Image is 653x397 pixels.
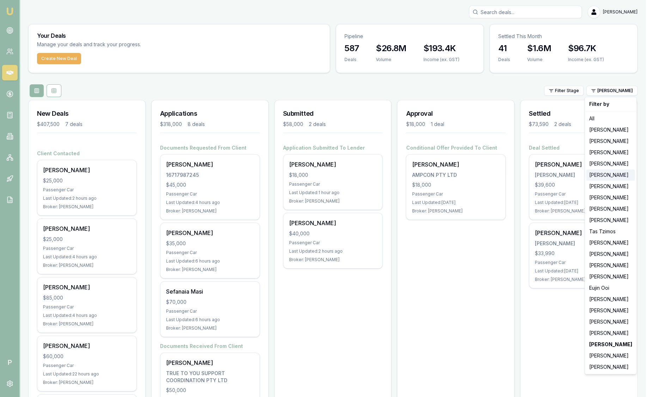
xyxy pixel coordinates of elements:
div: All [586,113,635,124]
strong: [PERSON_NAME] [589,341,632,348]
div: [PERSON_NAME] [586,361,635,373]
div: [PERSON_NAME] [586,147,635,158]
div: [PERSON_NAME] [586,169,635,181]
div: [PERSON_NAME] [586,136,635,147]
div: [PERSON_NAME] [586,260,635,271]
div: [PERSON_NAME] [586,350,635,361]
div: [PERSON_NAME] [586,248,635,260]
div: [PERSON_NAME] [586,192,635,203]
div: [PERSON_NAME] [586,237,635,248]
div: [PERSON_NAME] [586,203,635,215]
div: [PERSON_NAME] [586,294,635,305]
div: Eujin Ooi [586,282,635,294]
div: Tas Tzimos [586,226,635,237]
div: [PERSON_NAME] [586,181,635,192]
div: [PERSON_NAME] [586,215,635,226]
div: [PERSON_NAME] [586,158,635,169]
div: [PERSON_NAME] [586,316,635,327]
div: [PERSON_NAME] [586,305,635,316]
div: Filter by [586,98,635,110]
div: [PERSON_NAME] [586,327,635,339]
div: [PERSON_NAME] [586,271,635,282]
div: [PERSON_NAME] [586,124,635,136]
